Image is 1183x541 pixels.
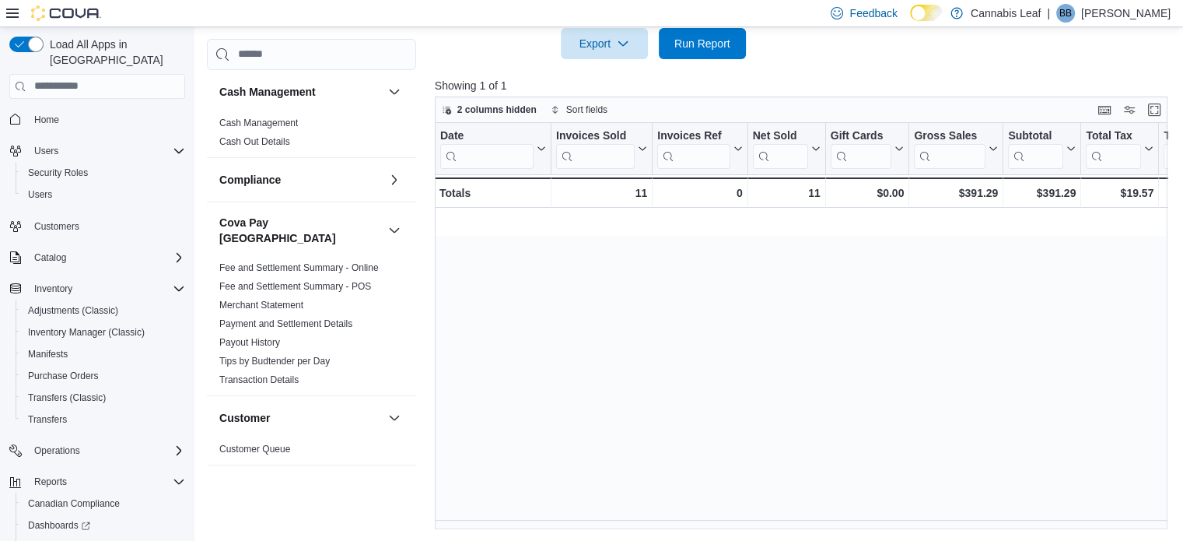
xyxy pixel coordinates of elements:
button: Purchase Orders [16,365,191,387]
span: 2 columns hidden [457,104,537,116]
button: Invoices Sold [556,128,647,168]
div: Total Tax [1086,128,1141,168]
span: Users [28,142,185,160]
span: Manifests [22,345,185,364]
h3: Compliance [219,172,281,188]
span: Security Roles [22,163,185,182]
span: Reports [34,476,67,488]
div: 11 [752,184,820,202]
button: Transfers (Classic) [16,387,191,409]
div: Bobby Bassi [1056,4,1075,23]
div: Gift Card Sales [830,128,891,168]
span: Catalog [34,251,66,264]
a: Manifests [22,345,74,364]
button: Customer [219,410,382,426]
button: Adjustments (Classic) [16,300,191,321]
span: Dashboards [28,519,90,532]
a: Security Roles [22,163,94,182]
div: Invoices Sold [556,128,635,143]
button: Display options [1120,100,1139,119]
button: Run Report [659,28,746,59]
button: Inventory [3,278,191,300]
button: Subtotal [1008,128,1076,168]
button: Catalog [3,247,191,269]
span: Reports [28,472,185,491]
button: Inventory [28,279,79,298]
span: Transfers [28,413,67,426]
div: Subtotal [1008,128,1063,168]
div: Invoices Ref [657,128,730,168]
span: Home [34,114,59,126]
button: Reports [3,471,191,493]
div: 11 [556,184,647,202]
span: Feedback [849,5,897,21]
span: Operations [28,441,185,460]
h3: Cash Management [219,84,316,100]
button: Canadian Compliance [16,493,191,515]
button: Compliance [385,170,404,189]
a: Transfers [22,410,73,429]
button: Customer [385,409,404,427]
span: Users [22,185,185,204]
div: Net Sold [752,128,807,168]
span: Run Report [674,36,730,51]
input: Dark Mode [910,5,943,21]
span: Security Roles [28,167,88,179]
button: Net Sold [752,128,820,168]
span: Adjustments (Classic) [28,304,118,317]
button: Home [3,108,191,131]
a: Payment and Settlement Details [219,318,352,329]
span: Transfers (Classic) [28,392,106,404]
p: [PERSON_NAME] [1081,4,1171,23]
p: | [1047,4,1050,23]
button: Operations [3,440,191,462]
button: Cash Management [385,83,404,101]
button: Gift Cards [830,128,904,168]
button: Users [3,140,191,162]
h3: Cova Pay [GEOGRAPHIC_DATA] [219,215,382,246]
span: Inventory Manager (Classic) [28,326,145,339]
p: Cannabis Leaf [971,4,1041,23]
a: Canadian Compliance [22,494,126,513]
a: Cash Management [219,118,298,128]
button: Operations [28,441,86,460]
span: Fee and Settlement Summary - POS [219,280,371,293]
div: $391.29 [1008,184,1076,202]
a: Dashboards [16,515,191,536]
h3: Customer [219,410,270,426]
span: Users [28,188,52,201]
span: Inventory [28,279,185,298]
a: Customer Queue [219,444,290,455]
span: Merchant Statement [219,299,303,311]
a: Dashboards [22,516,96,535]
div: $0.00 [830,184,904,202]
div: Net Sold [752,128,807,143]
span: Transfers (Classic) [22,388,185,407]
a: Tips by Budtender per Day [219,356,330,367]
button: Manifests [16,343,191,365]
span: Purchase Orders [28,370,99,382]
span: Inventory [34,283,72,295]
div: Cova Pay [GEOGRAPHIC_DATA] [207,258,416,395]
a: Inventory Manager (Classic) [22,323,151,342]
span: Customers [34,220,79,233]
button: Export [561,28,648,59]
button: Catalog [28,248,72,267]
span: Catalog [28,248,185,267]
span: Canadian Compliance [22,494,185,513]
span: Inventory Manager (Classic) [22,323,185,342]
span: Canadian Compliance [28,497,120,510]
a: Users [22,185,58,204]
div: Invoices Ref [657,128,730,143]
span: Payout History [219,336,280,349]
button: Cova Pay [GEOGRAPHIC_DATA] [385,221,404,240]
div: Date [440,128,534,143]
div: 0 [657,184,742,202]
div: Invoices Sold [556,128,635,168]
span: Users [34,145,58,157]
span: Customers [28,216,185,236]
a: Cash Out Details [219,136,290,147]
span: Cash Management [219,117,298,129]
a: Transfers (Classic) [22,388,112,407]
span: Transfers [22,410,185,429]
